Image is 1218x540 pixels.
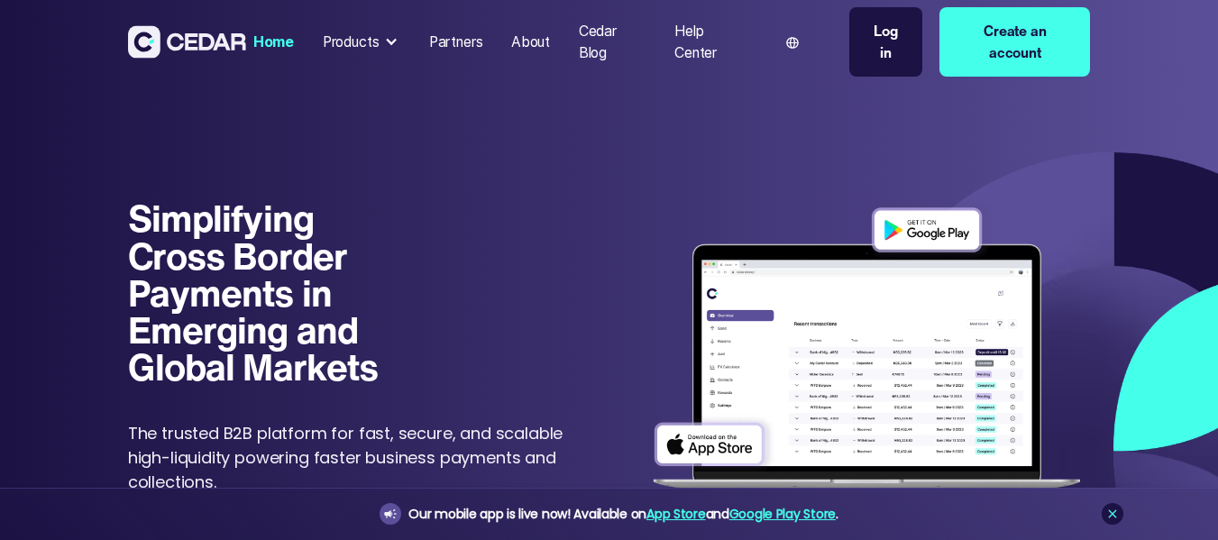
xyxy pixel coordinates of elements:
a: Help Center [667,12,754,72]
div: Products [316,24,408,60]
img: world icon [786,37,799,50]
div: Partners [429,32,483,53]
p: The trusted B2B platform for fast, secure, and scalable high-liquidity powering faster business p... [128,421,573,494]
div: Help Center [674,21,746,63]
div: Home [253,32,294,53]
a: Create an account [939,7,1090,77]
a: Partners [422,23,490,62]
a: Cedar Blog [572,12,654,72]
div: Cedar Blog [579,21,646,63]
a: About [504,23,557,62]
a: Log in [849,7,923,77]
div: Products [323,32,380,53]
img: Dashboard of transactions [644,199,1090,503]
img: announcement [383,507,398,521]
a: App Store [646,505,705,523]
div: Log in [867,21,905,63]
div: About [511,32,550,53]
div: Our mobile app is live now! Available on and . [408,503,838,526]
h1: Simplifying Cross Border Payments in Emerging and Global Markets [128,199,395,385]
a: Home [246,23,301,62]
a: Google Play Store [729,505,836,523]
